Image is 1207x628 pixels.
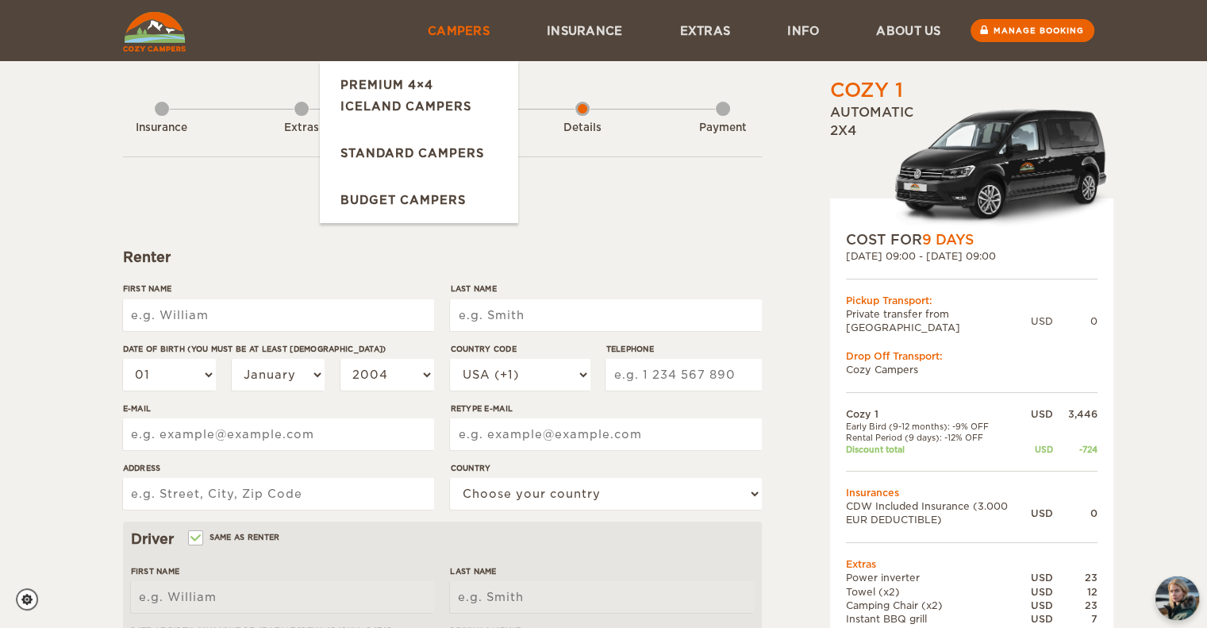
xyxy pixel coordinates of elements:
[1031,314,1053,328] div: USD
[1053,314,1097,328] div: 0
[258,121,345,136] div: Extras
[605,359,761,391] input: e.g. 1 234 567 890
[894,109,1113,230] img: Volkswagen-Caddy-MaxiCrew_.png
[123,343,434,355] label: Date of birth (You must be at least [DEMOGRAPHIC_DATA])
[190,530,280,545] label: Same as renter
[1155,576,1199,620] img: Freyja at Cozy Campers
[450,403,761,414] label: Retype E-mail
[1155,576,1199,620] button: chat-button
[846,432,1031,443] td: Rental Period (9 days): -12% OFF
[846,444,1031,455] td: Discount total
[605,343,761,355] label: Telephone
[123,248,762,267] div: Renter
[1053,585,1097,599] div: 12
[846,307,1031,334] td: Private transfer from [GEOGRAPHIC_DATA]
[1053,407,1097,421] div: 3,446
[846,571,1031,584] td: Power inverter
[846,486,1097,499] td: Insurances
[16,588,48,611] a: Cookie settings
[846,421,1031,432] td: Early Bird (9-12 months): -9% OFF
[1031,599,1053,612] div: USD
[320,176,518,223] a: Budget Campers
[679,121,767,136] div: Payment
[450,581,753,613] input: e.g. Smith
[1053,507,1097,520] div: 0
[1053,612,1097,626] div: 7
[123,418,434,450] input: e.g. example@example.com
[1031,507,1053,520] div: USD
[846,349,1097,363] div: Drop Off Transport:
[1031,612,1053,626] div: USD
[846,612,1031,626] td: Instant BBQ grill
[123,462,434,474] label: Address
[539,121,626,136] div: Details
[1053,599,1097,612] div: 23
[1031,407,1053,421] div: USD
[1031,444,1053,455] div: USD
[450,418,761,450] input: e.g. example@example.com
[450,565,753,577] label: Last Name
[846,249,1097,263] div: [DATE] 09:00 - [DATE] 09:00
[450,462,761,474] label: Country
[846,499,1031,526] td: CDW Included Insurance (3.000 EUR DEDUCTIBLE)
[846,363,1097,376] td: Cozy Campers
[123,478,434,510] input: e.g. Street, City, Zip Code
[118,121,206,136] div: Insurance
[1031,585,1053,599] div: USD
[123,12,186,52] img: Cozy Campers
[1031,571,1053,584] div: USD
[846,230,1097,249] div: COST FOR
[922,232,974,248] span: 9 Days
[320,61,518,129] a: Premium 4×4 Iceland Campers
[450,283,761,295] label: Last Name
[131,565,434,577] label: First Name
[846,585,1031,599] td: Towel (x2)
[830,77,903,104] div: Cozy 1
[1053,571,1097,584] div: 23
[846,407,1031,421] td: Cozy 1
[450,343,590,355] label: Country Code
[190,534,200,545] input: Same as renter
[123,403,434,414] label: E-mail
[971,19,1094,42] a: Manage booking
[846,557,1097,571] td: Extras
[131,530,754,549] div: Driver
[846,599,1031,612] td: Camping Chair (x2)
[123,299,434,331] input: e.g. William
[123,283,434,295] label: First Name
[320,129,518,176] a: Standard Campers
[1053,444,1097,455] div: -724
[450,299,761,331] input: e.g. Smith
[830,104,1113,229] div: Automatic 2x4
[131,581,434,613] input: e.g. William
[846,294,1097,307] div: Pickup Transport:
